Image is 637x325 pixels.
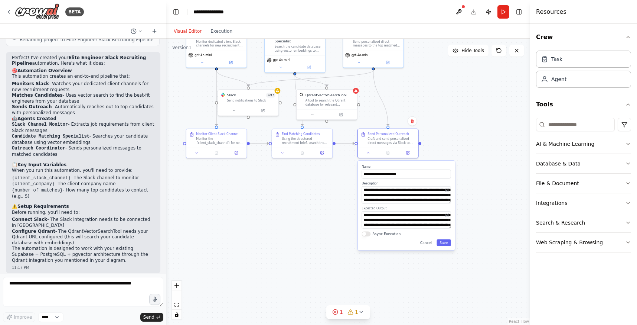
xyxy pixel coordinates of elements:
g: Edge from d277f404-c633-484e-b7e8-18fd2a6ad915 to c869162e-d5a7-4b73-9ba1-72bd13502045 [250,141,269,146]
p: This automation creates an end-to-end pipeline that: [12,74,154,80]
div: Send notifications to Slack [227,99,275,103]
h2: ⚠️ [12,204,154,210]
strong: Configure Qdrant [12,229,55,234]
button: Open in editor [444,212,450,218]
div: QdrantVectorSearchToolQdrantVectorSearchToolA tool to search the Qdrant database for relevant inf... [296,89,357,120]
h2: 🤖 [12,116,154,122]
span: gpt-4o-mini [352,53,369,57]
div: Find Matching Candidates [282,132,320,136]
div: Version 1 [172,45,192,51]
button: Crew [536,27,631,48]
g: Edge from 92a0e35b-5774-4c86-a83e-b78931395750 to c869162e-d5a7-4b73-9ba1-72bd13502045 [293,75,305,126]
button: Open in side panel [399,150,416,156]
span: Number of enabled actions [266,93,276,97]
img: QdrantVectorSearchTool [300,93,304,97]
span: gpt-4o-mini [273,58,290,62]
button: Open in side panel [295,64,323,70]
label: Expected Output [362,206,451,210]
g: Edge from 95d8233b-8a01-4cf7-8966-1747f6f4bad7 to cbf50497-6e70-4b50-b875-bfbd6a99af9f [214,70,251,87]
strong: Sends Outreach [12,104,52,109]
a: React Flow attribution [509,319,529,324]
p: When you run this automation, you'll need to provide: [12,168,154,174]
strong: Setup Requirements [17,204,69,209]
code: Slack Channel Monitor [12,122,68,127]
div: BETA [65,7,84,16]
code: Outreach Coordinator [12,146,65,151]
button: Visual Editor [169,27,206,36]
button: Save [437,239,451,246]
strong: Automation Overview [17,68,72,73]
button: Open in side panel [314,150,330,156]
li: - Searches your candidate database using vector embeddings [12,133,154,145]
div: Monitor Client Slack Channel [196,132,238,136]
div: SlackSlack2of7Send notifications to Slack [218,89,279,116]
h4: Resources [536,7,566,16]
span: Renaming project to Elite Engineer Slack Recruiting Pipeline [20,37,153,43]
button: Web Scraping & Browsing [536,233,631,252]
li: - Sends personalized messages to matched candidates [12,145,154,157]
button: toggle interactivity [172,310,182,319]
span: 1 [355,308,358,316]
code: Candidate Matching Specialist [12,134,89,139]
button: Open in side panel [228,150,245,156]
div: Slack [227,93,236,97]
div: Craft and send personalized direct messages via Slack to each of the top matched candidates. Each... [367,137,415,145]
li: - Uses vector search to find the best-fit engineers from your database [12,93,154,104]
strong: Matches Candidates [12,93,63,98]
button: zoom in [172,281,182,290]
button: No output available [378,150,398,156]
div: Outreach CoordinatorSend personalized direct messages to the top matched candidates via Slack, pr... [343,30,404,68]
span: gpt-4o-mini [195,53,212,57]
g: Edge from 95d8233b-8a01-4cf7-8966-1747f6f4bad7 to d277f404-c633-484e-b7e8-18fd2a6ad915 [214,70,219,126]
h2: 🎯 [12,68,154,74]
div: Send Personalized OutreachCraft and send personalized direct messages via Slack to each of the to... [357,129,419,158]
div: Outreach Coordinator [353,34,401,39]
p: The automation is designed to work with your existing Supabase + PostgreSQL + pgvector architectu... [12,246,154,263]
h2: 📋 [12,162,154,168]
img: Slack [221,93,225,97]
div: Find Matching CandidatesUsing the structured recruitment brief, search the candidate database wit... [272,129,333,158]
strong: Key Input Variables [17,162,66,167]
button: Hide right sidebar [514,7,524,17]
div: React Flow controls [172,281,182,319]
strong: Elite Engineer Slack Recruiting Pipeline [12,55,146,66]
button: AI & Machine Learning [536,134,631,154]
button: No output available [292,150,313,156]
button: Execution [206,27,237,36]
code: {client_slack_channel} [12,176,71,181]
p: Before running, you'll need to: [12,210,154,216]
li: - Extracts job requirements from client Slack messages [12,122,154,133]
button: Open in editor [444,187,450,193]
div: Send personalized direct messages to the top matched candidates via Slack, presenting the opportu... [353,40,401,48]
button: Click to speak your automation idea [149,294,160,305]
li: - The client company name [12,181,154,187]
li: - Automatically reaches out to top candidates with personalized messages [12,104,154,116]
div: Slack Channel Monitor [196,34,244,39]
div: Monitor the {client_slack_channel} for new recruitment requests from {client_company}. Extract an... [196,137,244,145]
button: 11 [326,305,370,319]
nav: breadcrumb [193,8,232,16]
button: Open in side panel [249,108,277,114]
div: Candidate Matching Specialist [275,34,322,44]
button: No output available [206,150,227,156]
button: Cancel [417,239,435,246]
code: {client_company} [12,181,55,187]
div: 11:17 PM [12,265,154,270]
div: Monitor dedicated client Slack channels for new recruitment requests and extract key requirements... [196,40,244,48]
img: Logo [15,3,59,20]
p: Perfect! I've created your automation. Here's what it does: [12,55,154,67]
div: QdrantVectorSearchTool [306,93,347,97]
div: Search the candidate database using vector embeddings to find the top {number_of_matches} best-fi... [275,45,322,52]
div: Slack Channel MonitorMonitor dedicated client Slack channels for new recruitment requests and ext... [186,30,247,68]
span: Improve [14,314,32,320]
label: Name [362,165,451,169]
button: zoom out [172,290,182,300]
label: Async Execution [373,231,401,236]
strong: Agents Created [17,116,56,121]
div: Candidate Matching SpecialistSearch the candidate database using vector embeddings to find the to... [264,30,326,73]
div: Crew [536,48,631,94]
button: Delete node [408,116,417,126]
label: Description [362,181,451,186]
li: - The Slack channel to monitor [12,175,154,181]
button: fit view [172,300,182,310]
